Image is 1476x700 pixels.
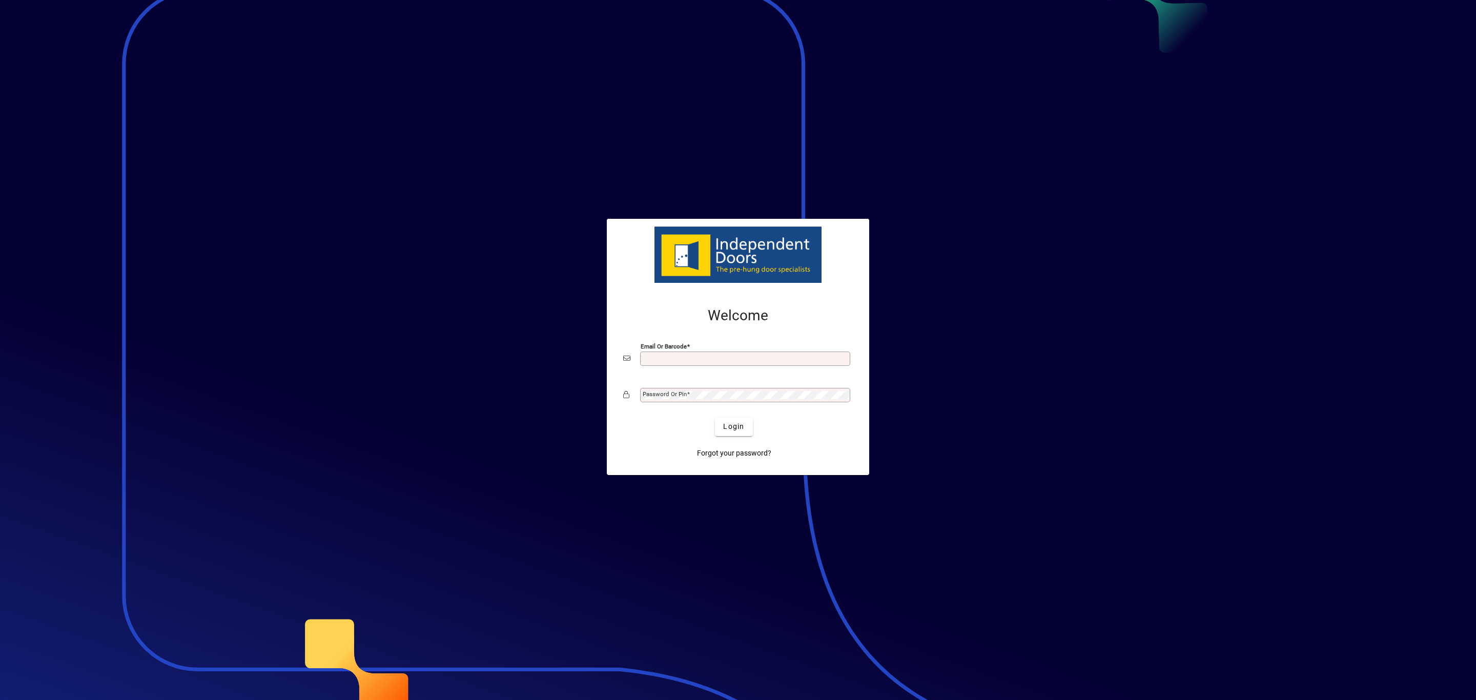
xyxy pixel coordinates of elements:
[715,418,752,436] button: Login
[697,448,771,459] span: Forgot your password?
[723,421,744,432] span: Login
[643,390,687,398] mat-label: Password or Pin
[693,444,775,463] a: Forgot your password?
[623,307,853,324] h2: Welcome
[641,342,687,349] mat-label: Email or Barcode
